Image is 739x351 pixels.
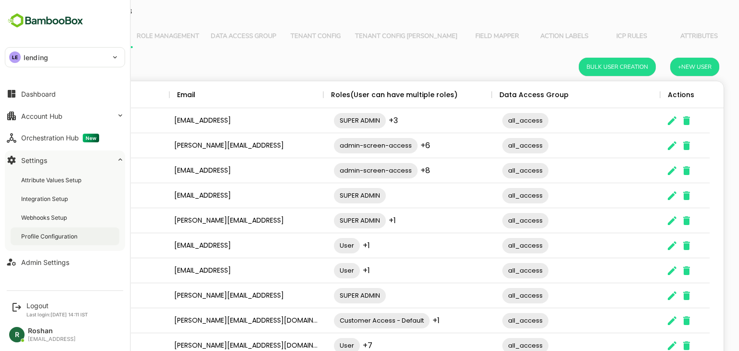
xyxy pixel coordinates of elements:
img: BambooboxFullLogoMark.5f36c76dfaba33ec1ec1367b70bb1252.svg [5,12,86,30]
button: Sort [162,89,173,101]
button: Settings [5,150,125,170]
div: Data Access Group [466,81,535,108]
div: Anjali [15,183,136,208]
span: all_access [469,165,515,176]
p: Last login: [DATE] 14:11 IST [26,312,88,317]
div: [PERSON_NAME][EMAIL_ADDRESS][DOMAIN_NAME] [136,308,290,333]
span: User [300,240,326,251]
div: [PERSON_NAME] [15,208,136,233]
span: Data Access Group [177,33,242,40]
div: Roshan [28,327,76,335]
div: Account Hub [21,112,63,120]
div: [EMAIL_ADDRESS] [136,183,290,208]
span: +1 [355,215,362,226]
span: +3 [355,115,364,126]
span: User [300,340,326,351]
div: Dashboard [21,90,56,98]
span: Field Mapper [435,33,491,40]
div: Roles(User can have multiple roles) [297,81,424,108]
span: +6 [387,140,396,151]
div: Eeti [15,258,136,283]
div: Settings [21,156,47,164]
span: all_access [469,215,515,226]
span: +1 [329,240,336,251]
div: User [23,81,39,108]
span: all_access [469,265,515,276]
button: Orchestration HubNew [5,128,125,148]
div: R [9,327,25,342]
div: [PERSON_NAME][EMAIL_ADDRESS] [136,208,290,233]
div: Orchestration Hub [21,134,99,142]
span: ICP Rules [570,33,626,40]
div: [EMAIL_ADDRESS] [136,108,290,133]
button: Admin Settings [5,252,125,272]
div: [PERSON_NAME] [15,308,136,333]
div: [PERSON_NAME] [15,283,136,308]
button: Account Hub [5,106,125,125]
div: Vertical tabs example [23,25,682,48]
div: [EMAIL_ADDRESS] [136,258,290,283]
span: User [300,265,326,276]
div: [PERSON_NAME][EMAIL_ADDRESS] [136,133,290,158]
div: Attribute Values Setup [21,176,83,184]
span: +1 [329,265,336,276]
div: Email [143,81,162,108]
span: SUPER ADMIN [300,215,352,226]
span: Tenant Config [PERSON_NAME] [321,33,424,40]
span: +7 [329,340,339,351]
div: [EMAIL_ADDRESS] [28,336,76,342]
span: Action Labels [503,33,559,40]
span: SUPER ADMIN [300,290,352,301]
span: admin-screen-access [300,165,384,176]
span: all_access [469,240,515,251]
button: Sort [39,89,51,101]
span: SUPER ADMIN [300,190,352,201]
button: Bulk User Creation [545,58,622,76]
div: [PERSON_NAME][EMAIL_ADDRESS] [136,283,290,308]
span: all_access [469,315,515,326]
p: lending [24,52,48,63]
h6: User List [20,59,59,75]
span: User Management [29,33,91,40]
button: Dashboard [5,84,125,103]
span: all_access [469,340,515,351]
span: +1 [399,315,406,326]
div: Amit [15,108,136,133]
div: Admin Settings [21,258,69,266]
div: Actions [634,81,661,108]
span: Customer Access - Default [300,315,396,326]
div: [EMAIL_ADDRESS] [136,233,290,258]
span: SUPER ADMIN [300,115,352,126]
div: Bharat [15,233,136,258]
span: +8 [387,165,396,176]
span: Attributes [637,33,693,40]
button: +New User [637,58,686,76]
div: Amrita [15,158,136,183]
div: Logout [26,301,88,310]
span: Tenant Config [254,33,310,40]
span: New [83,134,99,142]
div: [EMAIL_ADDRESS] [136,158,290,183]
span: all_access [469,115,515,126]
span: all_access [469,290,515,301]
span: admin-screen-access [300,140,384,151]
div: LElending [5,48,125,67]
div: [PERSON_NAME] [15,133,136,158]
span: all_access [469,190,515,201]
div: LE [9,51,21,63]
div: Webhooks Setup [21,213,69,222]
span: all_access [469,140,515,151]
span: Role Management [103,33,166,40]
div: Integration Setup [21,195,70,203]
div: Profile Configuration [21,232,79,240]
